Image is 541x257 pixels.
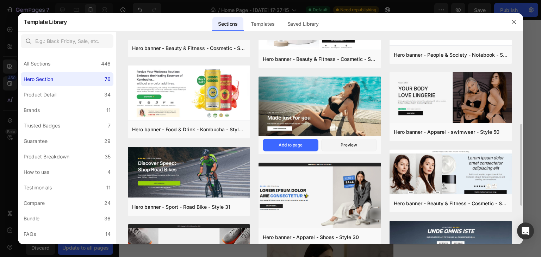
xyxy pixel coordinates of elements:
[19,122,119,136] button: <p>ACCEDI AL LUSSO SENZA TEMPO</p>
[36,126,102,132] p: ACCEDI AL LUSSO SENZA TEMPO
[107,168,111,176] div: 4
[24,214,39,223] div: Bundle
[245,17,280,31] div: Templates
[101,59,111,68] div: 446
[259,163,381,229] img: thum4.png
[132,203,230,211] div: Hero banner - Sport - Road Bike - Style 31
[394,51,508,59] div: Hero banner - People & Society - Notebook - Style 38
[321,139,377,151] button: Preview
[104,214,111,223] div: 36
[106,183,111,192] div: 11
[263,55,377,63] div: Hero banner - Beauty & Fitness - Cosmetic - Style 20
[132,44,246,52] div: Hero banner - Beauty & Fitness - Cosmetic - Style 21
[108,121,111,130] div: 7
[24,168,49,176] div: How to use
[24,75,53,83] div: Hero Section
[24,59,50,68] div: All Sections
[104,137,111,145] div: 29
[212,17,243,31] div: Sections
[24,199,45,207] div: Compare
[259,77,381,138] img: hr49.png
[13,193,125,205] h3: Collezione Icona
[105,152,111,161] div: 35
[132,125,246,134] div: Hero banner - Food & Drink - Kombucha - Style 34
[104,199,111,207] div: 24
[263,139,318,151] button: Add to page
[21,34,113,48] input: E.g.: Black Friday, Sale, etc.
[24,230,36,238] div: FAQs
[24,137,48,145] div: Guarantee
[105,230,111,238] div: 14
[54,69,92,74] div: Drop element here
[394,128,499,136] div: Hero banner - Apparel - swimwear - Style 50
[341,142,357,148] div: Preview
[390,72,512,124] img: hr50.png
[39,3,98,10] p: Scopri il tuo simbolo
[24,152,69,161] div: Product Breakdown
[128,65,250,121] img: hr34.png
[1,107,137,115] p: Quattro gioielli, un'unica collezione esclusiva
[394,199,508,208] div: Hero banner - Beauty & Fitness - Cosmetic - Style 22
[105,75,111,83] div: 76
[24,90,56,99] div: Product Detail
[104,90,111,99] div: 34
[24,121,60,130] div: Trusted Badges
[517,222,534,239] div: Open Intercom Messenger
[282,17,324,31] div: Saved Library
[24,183,52,192] div: Testimonials
[24,106,40,114] div: Brands
[24,13,67,31] h2: Template Library
[390,150,512,195] img: hr22.png
[128,147,250,199] img: hr31.png
[106,106,111,114] div: 11
[279,142,303,148] div: Add to page
[263,233,359,242] div: Hero banner - Apparel - Shoes - Style 30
